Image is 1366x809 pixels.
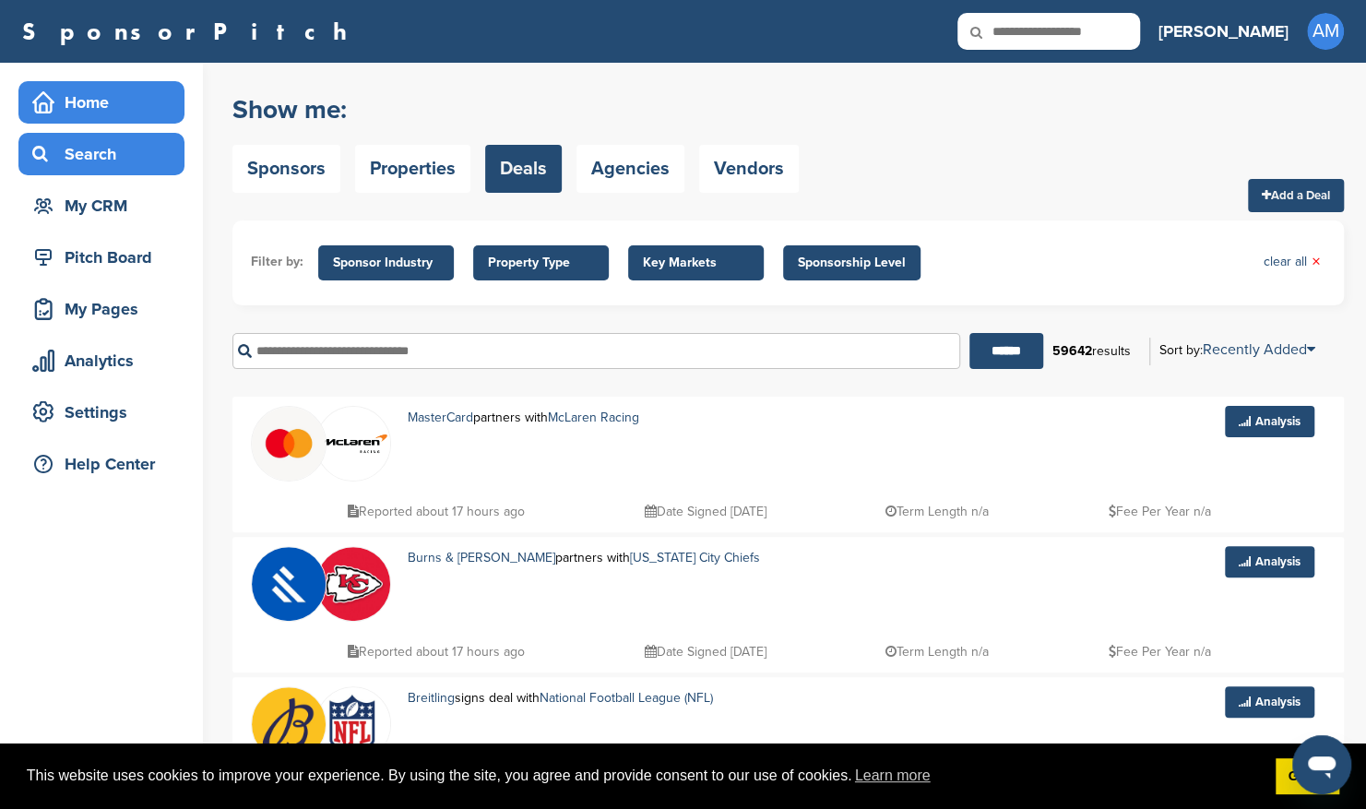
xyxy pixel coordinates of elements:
[18,236,184,279] a: Pitch Board
[852,762,933,790] a: learn more about cookies
[18,339,184,382] a: Analytics
[252,687,326,761] img: Ib8otdir 400x400
[645,640,766,663] p: Date Signed [DATE]
[408,546,867,569] p: partners with
[1292,735,1351,794] iframe: Button to launch messaging window
[355,145,470,193] a: Properties
[548,410,639,425] a: McLaren Racing
[1203,340,1315,359] a: Recently Added
[1158,11,1289,52] a: [PERSON_NAME]
[18,81,184,124] a: Home
[316,687,390,761] img: Phks mjx 400x400
[643,253,749,273] span: Key Markets
[1276,758,1339,795] a: dismiss cookie message
[645,500,766,523] p: Date Signed [DATE]
[28,137,184,171] div: Search
[18,184,184,227] a: My CRM
[408,550,555,565] a: Burns & [PERSON_NAME]
[28,241,184,274] div: Pitch Board
[28,447,184,481] div: Help Center
[485,145,562,193] a: Deals
[576,145,684,193] a: Agencies
[1264,252,1321,272] a: clear all×
[27,762,1261,790] span: This website uses cookies to improve your experience. By using the site, you agree and provide co...
[316,407,390,481] img: Mclaren racing logo
[488,253,594,273] span: Property Type
[1248,179,1344,212] a: Add a Deal
[408,406,713,429] p: partners with
[885,500,989,523] p: Term Length n/a
[1109,500,1211,523] p: Fee Per Year n/a
[408,690,455,706] a: Breitling
[408,410,473,425] a: MasterCard
[28,86,184,119] div: Home
[798,253,906,273] span: Sponsorship Level
[1225,406,1314,437] a: Analysis
[18,133,184,175] a: Search
[18,391,184,434] a: Settings
[252,407,326,481] img: Mastercard logo
[232,93,799,126] h2: Show me:
[348,500,525,523] p: Reported about 17 hours ago
[22,19,359,43] a: SponsorPitch
[251,252,303,272] li: Filter by:
[348,640,525,663] p: Reported about 17 hours ago
[18,288,184,330] a: My Pages
[1109,640,1211,663] p: Fee Per Year n/a
[333,253,439,273] span: Sponsor Industry
[28,344,184,377] div: Analytics
[28,292,184,326] div: My Pages
[18,443,184,485] a: Help Center
[28,396,184,429] div: Settings
[630,550,760,565] a: [US_STATE] City Chiefs
[1052,343,1092,359] b: 59642
[232,145,340,193] a: Sponsors
[408,686,807,709] p: signs deal with
[540,690,713,706] a: National Football League (NFL)
[699,145,799,193] a: Vendors
[252,547,326,621] img: Mut8nrxk 400x400
[1225,686,1314,718] a: Analysis
[1158,18,1289,44] h3: [PERSON_NAME]
[885,640,989,663] p: Term Length n/a
[1159,342,1315,357] div: Sort by:
[1307,13,1344,50] span: AM
[316,547,390,621] img: Tbqh4hox 400x400
[1225,546,1314,577] a: Analysis
[1312,252,1321,272] span: ×
[28,189,184,222] div: My CRM
[1043,336,1140,367] div: results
